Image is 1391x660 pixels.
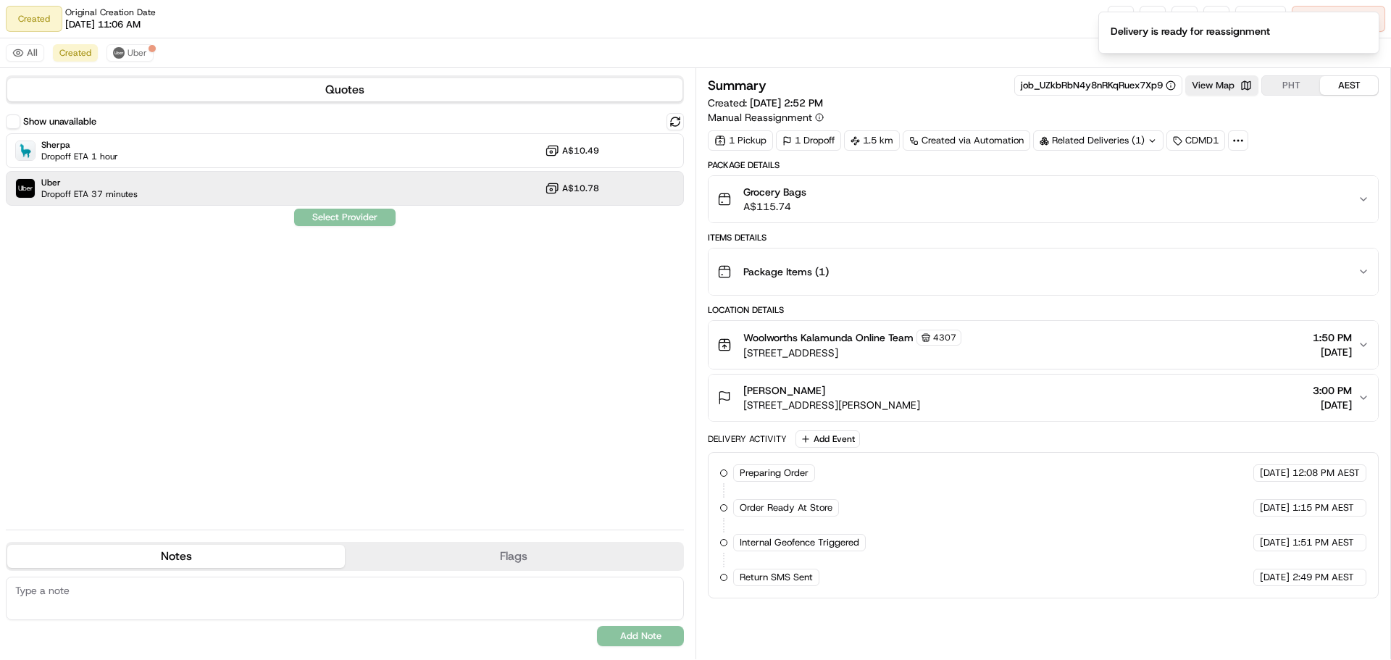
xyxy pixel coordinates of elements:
span: Dropoff ETA 37 minutes [41,188,138,200]
span: [DATE] [1313,345,1352,359]
span: [DATE] [1260,501,1290,514]
span: Uber [128,47,147,59]
a: Created via Automation [903,130,1030,151]
button: AEST [1320,76,1378,95]
span: 1:51 PM AEST [1292,536,1354,549]
div: Delivery Activity [708,433,787,445]
button: job_UZkbRbN4y8nRKqRuex7Xp9 [1021,79,1176,92]
img: Uber [16,179,35,198]
button: Uber [106,44,154,62]
span: [DATE] [1260,536,1290,549]
span: A$115.74 [743,199,806,214]
span: Grocery Bags [743,185,806,199]
span: Woolworths Kalamunda Online Team [743,330,914,345]
span: Original Creation Date [65,7,156,18]
button: A$10.78 [545,181,599,196]
span: [STREET_ADDRESS][PERSON_NAME] [743,398,920,412]
span: [STREET_ADDRESS] [743,346,961,360]
button: A$10.49 [545,143,599,158]
span: 3:00 PM [1313,383,1352,398]
span: 2:49 PM AEST [1292,571,1354,584]
button: Add Event [795,430,860,448]
h3: Summary [708,79,766,92]
span: Dropoff ETA 1 hour [41,151,118,162]
button: [PERSON_NAME][STREET_ADDRESS][PERSON_NAME]3:00 PM[DATE] [709,375,1378,421]
span: A$10.49 [562,145,599,156]
div: CDMD1 [1166,130,1225,151]
span: Uber [41,177,138,188]
div: 1 Pickup [708,130,773,151]
div: Location Details [708,304,1379,316]
button: Manual Reassignment [708,110,824,125]
span: Package Items ( 1 ) [743,264,829,279]
span: [DATE] [1260,571,1290,584]
span: 12:08 PM AEST [1292,467,1360,480]
button: Created [53,44,98,62]
span: [DATE] [1313,398,1352,412]
button: Flags [345,545,682,568]
button: All [6,44,44,62]
span: Preparing Order [740,467,809,480]
label: Show unavailable [23,115,96,128]
span: 4307 [933,332,956,343]
span: Order Ready At Store [740,501,832,514]
div: Delivery is ready for reassignment [1111,24,1270,38]
span: Return SMS Sent [740,571,813,584]
img: Sherpa [16,141,35,160]
button: Grocery BagsA$115.74 [709,176,1378,222]
button: Package Items (1) [709,248,1378,295]
div: 1.5 km [844,130,900,151]
img: uber-new-logo.jpeg [113,47,125,59]
button: Woolworths Kalamunda Online Team4307[STREET_ADDRESS]1:50 PM[DATE] [709,321,1378,369]
span: 1:15 PM AEST [1292,501,1354,514]
button: PHT [1262,76,1320,95]
span: A$10.78 [562,183,599,194]
div: 1 Dropoff [776,130,841,151]
span: [DATE] 11:06 AM [65,18,141,31]
div: Package Details [708,159,1379,171]
div: Related Deliveries (1) [1033,130,1164,151]
span: [DATE] [1260,467,1290,480]
button: Quotes [7,78,682,101]
span: Internal Geofence Triggered [740,536,859,549]
button: Notes [7,545,345,568]
span: [PERSON_NAME] [743,383,825,398]
span: Created [59,47,91,59]
span: Created: [708,96,823,110]
span: 1:50 PM [1313,330,1352,345]
span: Sherpa [41,139,118,151]
span: [DATE] 2:52 PM [750,96,823,109]
span: Manual Reassignment [708,110,812,125]
button: View Map [1185,75,1258,96]
div: Items Details [708,232,1379,243]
